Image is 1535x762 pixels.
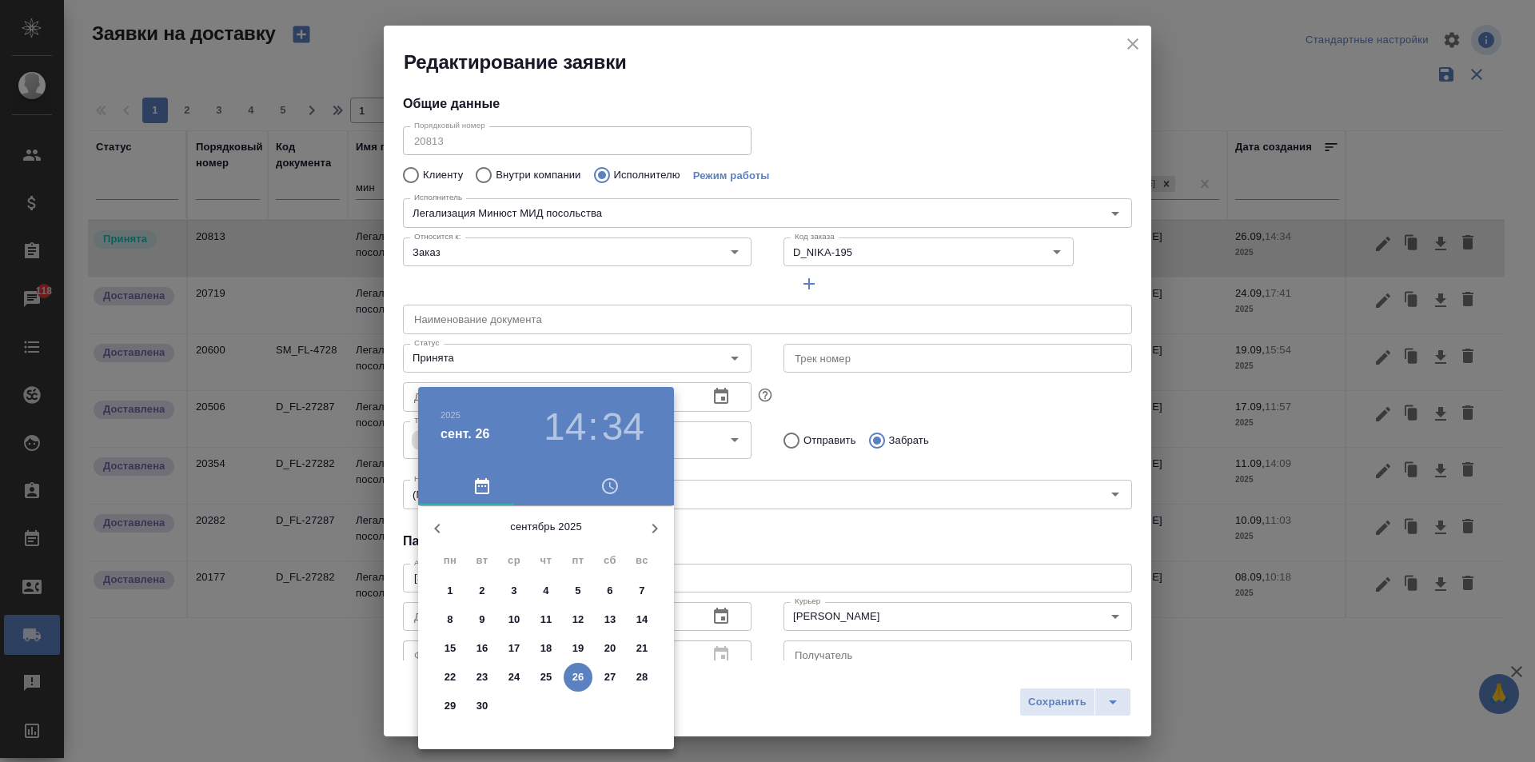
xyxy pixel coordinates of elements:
span: пн [436,553,464,569]
p: 1 [447,583,453,599]
span: ср [500,553,528,569]
p: 25 [540,669,552,685]
button: 5 [564,576,592,605]
button: 28 [628,663,656,692]
p: 9 [479,612,484,628]
span: чт [532,553,560,569]
p: 18 [540,640,552,656]
button: 23 [468,663,496,692]
p: 29 [445,698,457,714]
button: 3 [500,576,528,605]
p: 8 [447,612,453,628]
p: 10 [508,612,520,628]
button: 7 [628,576,656,605]
button: 8 [436,605,464,634]
button: 17 [500,634,528,663]
button: 26 [564,663,592,692]
button: сент. 26 [441,425,490,444]
button: 12 [564,605,592,634]
p: 16 [476,640,488,656]
p: 23 [476,669,488,685]
button: 19 [564,634,592,663]
button: 2 [468,576,496,605]
button: 11 [532,605,560,634]
p: 30 [476,698,488,714]
span: пт [564,553,592,569]
p: 24 [508,669,520,685]
button: 15 [436,634,464,663]
span: сб [596,553,624,569]
button: 18 [532,634,560,663]
p: сентябрь 2025 [457,519,636,535]
button: 27 [596,663,624,692]
button: 10 [500,605,528,634]
button: 13 [596,605,624,634]
p: 13 [604,612,616,628]
button: 9 [468,605,496,634]
button: 14 [544,405,586,449]
button: 29 [436,692,464,720]
button: 24 [500,663,528,692]
span: вс [628,553,656,569]
p: 28 [636,669,648,685]
button: 20 [596,634,624,663]
button: 6 [596,576,624,605]
h3: : [588,405,598,449]
p: 21 [636,640,648,656]
p: 20 [604,640,616,656]
p: 5 [575,583,580,599]
p: 4 [543,583,548,599]
button: 25 [532,663,560,692]
p: 14 [636,612,648,628]
span: вт [468,553,496,569]
p: 19 [572,640,584,656]
p: 3 [511,583,516,599]
p: 11 [540,612,552,628]
button: 22 [436,663,464,692]
button: 2025 [441,410,460,420]
button: 4 [532,576,560,605]
button: 1 [436,576,464,605]
p: 27 [604,669,616,685]
p: 17 [508,640,520,656]
p: 22 [445,669,457,685]
button: 16 [468,634,496,663]
button: 34 [602,405,644,449]
p: 26 [572,669,584,685]
p: 6 [607,583,612,599]
p: 2 [479,583,484,599]
p: 7 [639,583,644,599]
p: 12 [572,612,584,628]
button: 30 [468,692,496,720]
button: 21 [628,634,656,663]
button: 14 [628,605,656,634]
p: 15 [445,640,457,656]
